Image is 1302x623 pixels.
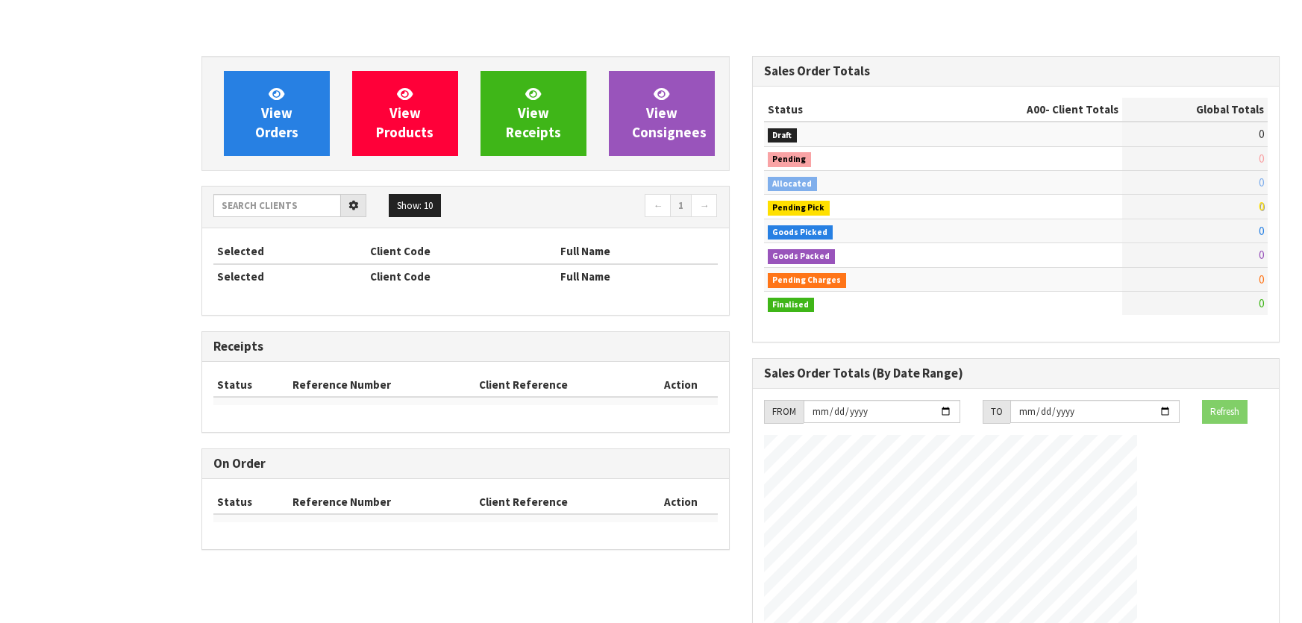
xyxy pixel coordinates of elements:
span: Finalised [768,298,815,313]
span: View Orders [255,85,298,141]
span: A00 [1027,102,1045,116]
th: Client Code [366,264,557,288]
span: View Consignees [632,85,707,141]
input: Search clients [213,194,341,217]
th: Full Name [557,264,718,288]
span: Draft [768,128,798,143]
span: 0 [1259,272,1264,287]
th: Status [213,373,289,397]
th: Reference Number [289,490,475,514]
nav: Page navigation [477,194,718,220]
button: Show: 10 [389,194,441,218]
a: → [691,194,717,218]
th: - Client Totals [930,98,1122,122]
th: Status [213,490,289,514]
a: ViewReceipts [481,71,586,156]
th: Action [645,490,717,514]
a: ViewConsignees [609,71,715,156]
th: Client Reference [475,373,645,397]
a: 1 [670,194,692,218]
th: Selected [213,240,366,263]
th: Full Name [557,240,718,263]
th: Reference Number [289,373,475,397]
span: 0 [1259,224,1264,238]
span: Goods Picked [768,225,833,240]
span: View Receipts [506,85,561,141]
th: Client Reference [475,490,645,514]
span: 0 [1259,151,1264,166]
a: ViewProducts [352,71,458,156]
th: Action [645,373,717,397]
span: Pending [768,152,812,167]
h3: Sales Order Totals (By Date Range) [764,366,1268,381]
span: 0 [1259,248,1264,262]
span: Allocated [768,177,818,192]
h3: On Order [213,457,718,471]
th: Status [764,98,930,122]
span: View Products [376,85,434,141]
th: Client Code [366,240,557,263]
th: Global Totals [1122,98,1268,122]
button: Refresh [1202,400,1248,424]
span: Goods Packed [768,249,836,264]
span: Pending Pick [768,201,830,216]
h3: Sales Order Totals [764,64,1268,78]
span: 0 [1259,175,1264,190]
span: 0 [1259,296,1264,310]
div: TO [983,400,1010,424]
span: 0 [1259,127,1264,141]
h3: Receipts [213,339,718,354]
span: 0 [1259,199,1264,213]
span: Pending Charges [768,273,847,288]
th: Selected [213,264,366,288]
div: FROM [764,400,804,424]
a: ← [645,194,671,218]
a: ViewOrders [224,71,330,156]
